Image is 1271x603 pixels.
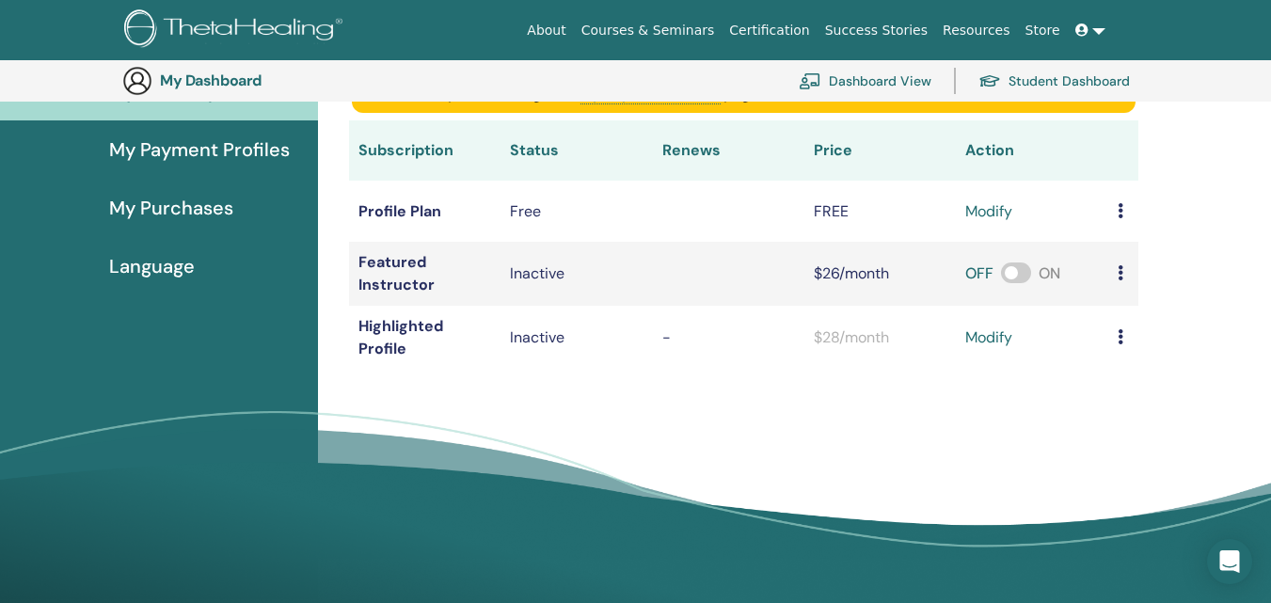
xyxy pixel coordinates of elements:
p: Inactive [510,326,643,349]
a: Success Stories [818,13,935,48]
span: - [662,327,671,347]
span: $28/month [814,327,889,347]
span: My Payment Profiles [109,135,290,164]
a: Student Dashboard [978,60,1130,102]
div: Open Intercom Messenger [1207,539,1252,584]
td: Highlighted Profile [349,306,500,370]
td: Profile Plan [349,181,500,242]
span: Language [109,252,195,280]
a: modify [965,326,1012,349]
div: Free [510,200,643,223]
span: FREE [814,201,849,221]
th: Action [956,120,1107,181]
a: Certification [722,13,817,48]
th: Status [500,120,652,181]
a: About [519,13,573,48]
div: Inactive [510,262,643,285]
a: modify [965,200,1012,223]
span: $26/month [814,263,889,283]
a: Store [1018,13,1068,48]
th: Renews [653,120,804,181]
th: Price [804,120,956,181]
h3: My Dashboard [160,71,348,89]
img: chalkboard-teacher.svg [799,72,821,89]
img: generic-user-icon.jpg [122,66,152,96]
th: Subscription [349,120,500,181]
span: OFF [965,263,993,283]
span: My Purchases [109,194,233,222]
a: Resources [935,13,1018,48]
a: Dashboard View [799,60,931,102]
td: Featured Instructor [349,242,500,306]
img: graduation-cap.svg [978,73,1001,89]
img: logo.png [124,9,349,52]
a: Courses & Seminars [574,13,723,48]
span: ON [1039,263,1060,283]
